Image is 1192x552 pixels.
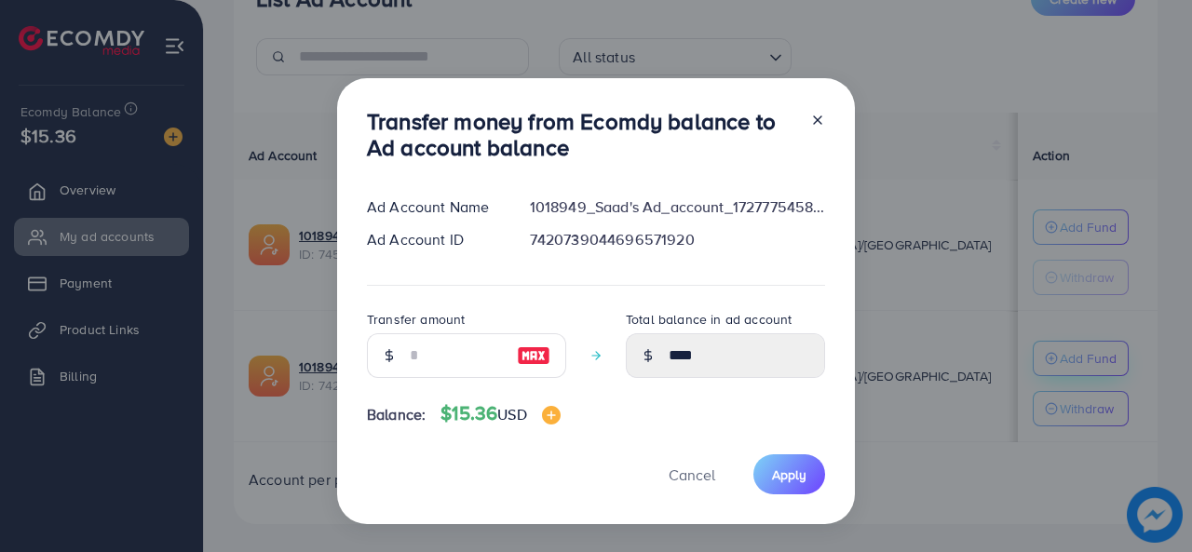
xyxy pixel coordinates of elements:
[515,229,840,250] div: 7420739044696571920
[626,310,792,329] label: Total balance in ad account
[352,196,515,218] div: Ad Account Name
[367,108,795,162] h3: Transfer money from Ecomdy balance to Ad account balance
[669,464,715,485] span: Cancel
[772,465,806,484] span: Apply
[542,406,561,424] img: image
[367,310,465,329] label: Transfer amount
[367,404,426,425] span: Balance:
[352,229,515,250] div: Ad Account ID
[497,404,526,424] span: USD
[515,196,840,218] div: 1018949_Saad's Ad_account_1727775458643
[440,402,560,425] h4: $15.36
[645,454,738,494] button: Cancel
[753,454,825,494] button: Apply
[517,344,550,367] img: image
